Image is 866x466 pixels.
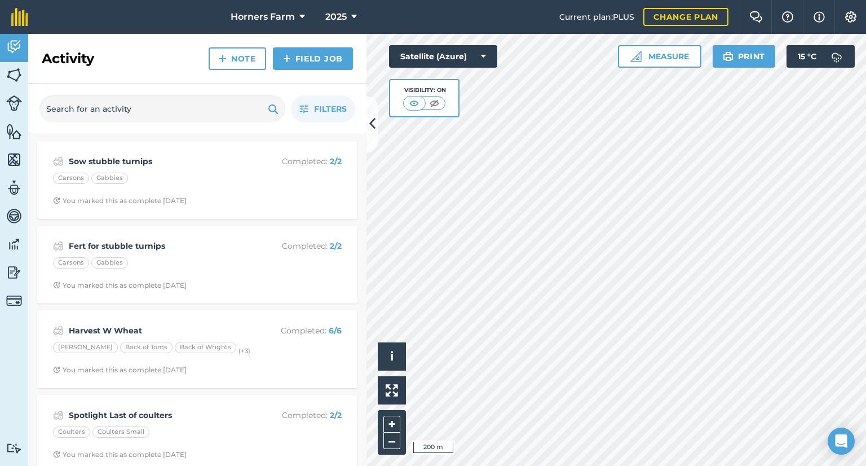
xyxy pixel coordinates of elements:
img: Clock with arrow pointing clockwise [53,282,60,289]
img: svg+xml;base64,PD94bWwgdmVyc2lvbj0iMS4wIiBlbmNvZGluZz0idXRmLTgiPz4KPCEtLSBHZW5lcmF0b3I6IEFkb2JlIE... [6,264,22,281]
a: Sow stubble turnipsCompleted: 2/2CarsonsGabbiesClock with arrow pointing clockwiseYou marked this... [44,148,351,212]
img: svg+xml;base64,PD94bWwgdmVyc2lvbj0iMS4wIiBlbmNvZGluZz0idXRmLTgiPz4KPCEtLSBHZW5lcmF0b3I6IEFkb2JlIE... [53,324,64,337]
span: Filters [314,103,347,115]
img: svg+xml;base64,PD94bWwgdmVyc2lvbj0iMS4wIiBlbmNvZGluZz0idXRmLTgiPz4KPCEtLSBHZW5lcmF0b3I6IEFkb2JlIE... [6,95,22,111]
img: fieldmargin Logo [11,8,28,26]
img: svg+xml;base64,PD94bWwgdmVyc2lvbj0iMS4wIiBlbmNvZGluZz0idXRmLTgiPz4KPCEtLSBHZW5lcmF0b3I6IEFkb2JlIE... [6,236,22,253]
a: Spotlight Last of coultersCompleted: 2/2CoultersCoulters SmallClock with arrow pointing clockwise... [44,402,351,466]
button: + [383,416,400,433]
strong: 2 / 2 [330,241,342,251]
div: Back of Toms [120,342,173,353]
img: A cog icon [844,11,858,23]
span: 2025 [325,10,347,24]
span: i [390,349,394,363]
button: Filters [291,95,355,122]
img: svg+xml;base64,PD94bWwgdmVyc2lvbj0iMS4wIiBlbmNvZGluZz0idXRmLTgiPz4KPCEtLSBHZW5lcmF0b3I6IEFkb2JlIE... [53,239,64,253]
img: svg+xml;base64,PHN2ZyB4bWxucz0iaHR0cDovL3d3dy53My5vcmcvMjAwMC9zdmciIHdpZHRoPSI1NiIgaGVpZ2h0PSI2MC... [6,151,22,168]
div: Carsons [53,257,89,269]
div: Gabbies [91,173,128,184]
div: Visibility: On [403,86,446,95]
a: Field Job [273,47,353,70]
div: Coulters [53,427,90,438]
img: Clock with arrow pointing clockwise [53,197,60,204]
button: Print [713,45,776,68]
p: Completed : [252,240,342,252]
img: Two speech bubbles overlapping with the left bubble in the forefront [749,11,763,23]
div: Open Intercom Messenger [828,428,855,455]
img: A question mark icon [781,11,794,23]
strong: Sow stubble turnips [69,155,248,168]
img: Clock with arrow pointing clockwise [53,451,60,458]
img: svg+xml;base64,PHN2ZyB4bWxucz0iaHR0cDovL3d3dy53My5vcmcvMjAwMC9zdmciIHdpZHRoPSI1NiIgaGVpZ2h0PSI2MC... [6,67,22,83]
img: Clock with arrow pointing clockwise [53,366,60,373]
div: You marked this as complete [DATE] [53,450,187,459]
button: – [383,433,400,449]
div: Carsons [53,173,89,184]
img: svg+xml;base64,PHN2ZyB4bWxucz0iaHR0cDovL3d3dy53My5vcmcvMjAwMC9zdmciIHdpZHRoPSI1NiIgaGVpZ2h0PSI2MC... [6,123,22,140]
div: Gabbies [91,257,128,269]
img: svg+xml;base64,PHN2ZyB4bWxucz0iaHR0cDovL3d3dy53My5vcmcvMjAwMC9zdmciIHdpZHRoPSIxOSIgaGVpZ2h0PSIyNC... [268,102,279,116]
div: You marked this as complete [DATE] [53,196,187,205]
span: Horners Farm [231,10,295,24]
div: Coulters Small [92,427,149,438]
button: i [378,342,406,371]
img: svg+xml;base64,PD94bWwgdmVyc2lvbj0iMS4wIiBlbmNvZGluZz0idXRmLTgiPz4KPCEtLSBHZW5lcmF0b3I6IEFkb2JlIE... [6,208,22,225]
img: svg+xml;base64,PD94bWwgdmVyc2lvbj0iMS4wIiBlbmNvZGluZz0idXRmLTgiPz4KPCEtLSBHZW5lcmF0b3I6IEFkb2JlIE... [6,179,22,196]
img: svg+xml;base64,PHN2ZyB4bWxucz0iaHR0cDovL3d3dy53My5vcmcvMjAwMC9zdmciIHdpZHRoPSIxNCIgaGVpZ2h0PSIyNC... [219,52,227,65]
img: svg+xml;base64,PHN2ZyB4bWxucz0iaHR0cDovL3d3dy53My5vcmcvMjAwMC9zdmciIHdpZHRoPSIxNyIgaGVpZ2h0PSIxNy... [814,10,825,24]
img: Ruler icon [630,51,642,62]
img: svg+xml;base64,PD94bWwgdmVyc2lvbj0iMS4wIiBlbmNvZGluZz0idXRmLTgiPz4KPCEtLSBHZW5lcmF0b3I6IEFkb2JlIE... [53,155,64,168]
span: 15 ° C [798,45,816,68]
span: Current plan : PLUS [559,11,634,23]
h2: Activity [42,50,94,68]
img: svg+xml;base64,PD94bWwgdmVyc2lvbj0iMS4wIiBlbmNvZGluZz0idXRmLTgiPz4KPCEtLSBHZW5lcmF0b3I6IEFkb2JlIE... [6,293,22,309]
strong: 6 / 6 [329,326,342,336]
p: Completed : [252,409,342,421]
strong: 2 / 2 [330,156,342,166]
div: You marked this as complete [DATE] [53,366,187,375]
button: 15 °C [787,45,855,68]
img: svg+xml;base64,PD94bWwgdmVyc2lvbj0iMS4wIiBlbmNvZGluZz0idXRmLTgiPz4KPCEtLSBHZW5lcmF0b3I6IEFkb2JlIE... [825,45,848,68]
div: You marked this as complete [DATE] [53,281,187,290]
div: Back of Wrights [175,342,236,353]
img: svg+xml;base64,PHN2ZyB4bWxucz0iaHR0cDovL3d3dy53My5vcmcvMjAwMC9zdmciIHdpZHRoPSI1MCIgaGVpZ2h0PSI0MC... [407,98,421,109]
small: (+ 3 ) [238,347,250,355]
img: svg+xml;base64,PHN2ZyB4bWxucz0iaHR0cDovL3d3dy53My5vcmcvMjAwMC9zdmciIHdpZHRoPSIxNCIgaGVpZ2h0PSIyNC... [283,52,291,65]
img: svg+xml;base64,PD94bWwgdmVyc2lvbj0iMS4wIiBlbmNvZGluZz0idXRmLTgiPz4KPCEtLSBHZW5lcmF0b3I6IEFkb2JlIE... [53,408,64,422]
img: Four arrows, one pointing top left, one top right, one bottom right and the last bottom left [386,384,398,397]
button: Satellite (Azure) [389,45,497,68]
input: Search for an activity [39,95,285,122]
p: Completed : [252,155,342,168]
a: Note [209,47,266,70]
strong: 2 / 2 [330,410,342,420]
p: Completed : [252,324,342,337]
img: svg+xml;base64,PD94bWwgdmVyc2lvbj0iMS4wIiBlbmNvZGluZz0idXRmLTgiPz4KPCEtLSBHZW5lcmF0b3I6IEFkb2JlIE... [6,443,22,454]
strong: Harvest W Wheat [69,324,248,337]
button: Measure [618,45,701,68]
img: svg+xml;base64,PHN2ZyB4bWxucz0iaHR0cDovL3d3dy53My5vcmcvMjAwMC9zdmciIHdpZHRoPSI1MCIgaGVpZ2h0PSI0MC... [427,98,441,109]
img: svg+xml;base64,PHN2ZyB4bWxucz0iaHR0cDovL3d3dy53My5vcmcvMjAwMC9zdmciIHdpZHRoPSIxOSIgaGVpZ2h0PSIyNC... [723,50,734,63]
div: [PERSON_NAME] [53,342,118,353]
img: svg+xml;base64,PD94bWwgdmVyc2lvbj0iMS4wIiBlbmNvZGluZz0idXRmLTgiPz4KPCEtLSBHZW5lcmF0b3I6IEFkb2JlIE... [6,38,22,55]
a: Change plan [643,8,728,26]
strong: Fert for stubble turnips [69,240,248,252]
strong: Spotlight Last of coulters [69,409,248,421]
a: Fert for stubble turnipsCompleted: 2/2CarsonsGabbiesClock with arrow pointing clockwiseYou marked... [44,232,351,297]
a: Harvest W WheatCompleted: 6/6[PERSON_NAME]Back of TomsBack of Wrights(+3)Clock with arrow pointin... [44,317,351,381]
